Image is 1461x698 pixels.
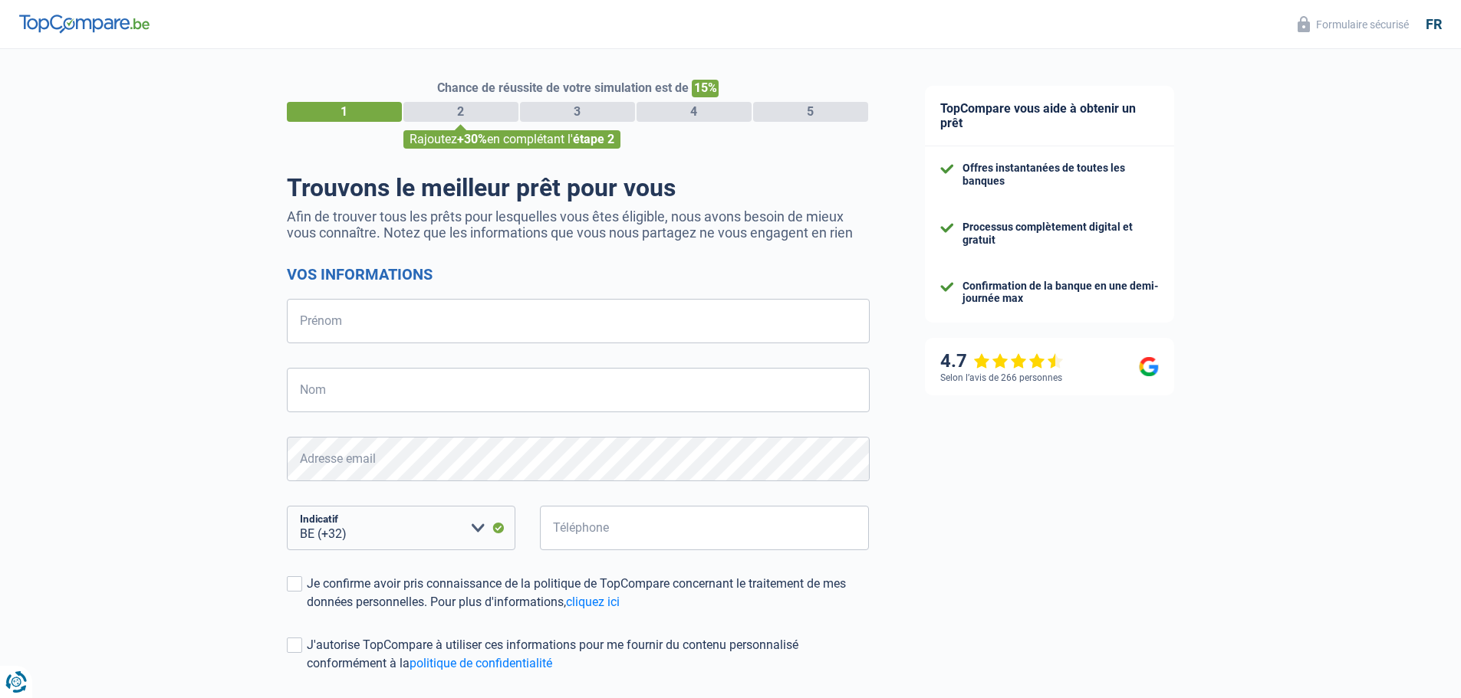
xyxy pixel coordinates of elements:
button: Formulaire sécurisé [1288,11,1418,37]
div: 1 [287,102,402,122]
div: 2 [403,102,518,122]
img: TopCompare Logo [19,15,150,33]
span: étape 2 [573,132,614,146]
div: 3 [520,102,635,122]
input: 401020304 [540,506,870,550]
div: 4 [637,102,752,122]
p: Afin de trouver tous les prêts pour lesquelles vous êtes éligible, nous avons besoin de mieux vou... [287,208,870,241]
h1: Trouvons le meilleur prêt pour vous [287,173,870,202]
div: Confirmation de la banque en une demi-journée max [962,280,1159,306]
span: Chance de réussite de votre simulation est de [437,80,689,95]
div: J'autorise TopCompare à utiliser ces informations pour me fournir du contenu personnalisé conform... [307,636,870,673]
div: Selon l’avis de 266 personnes [940,372,1062,383]
div: fr [1426,16,1442,33]
div: 5 [753,102,868,122]
span: +30% [457,132,487,146]
div: Je confirme avoir pris connaissance de la politique de TopCompare concernant le traitement de mes... [307,575,870,611]
div: Rajoutez en complétant l' [403,130,620,149]
span: 15% [692,80,719,97]
div: 4.7 [940,350,1064,372]
a: cliquez ici [566,595,620,609]
h2: Vos informations [287,265,870,283]
a: politique de confidentialité [410,656,552,670]
div: Processus complètement digital et gratuit [962,221,1159,247]
div: Offres instantanées de toutes les banques [962,162,1159,188]
div: TopCompare vous aide à obtenir un prêt [925,86,1174,146]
